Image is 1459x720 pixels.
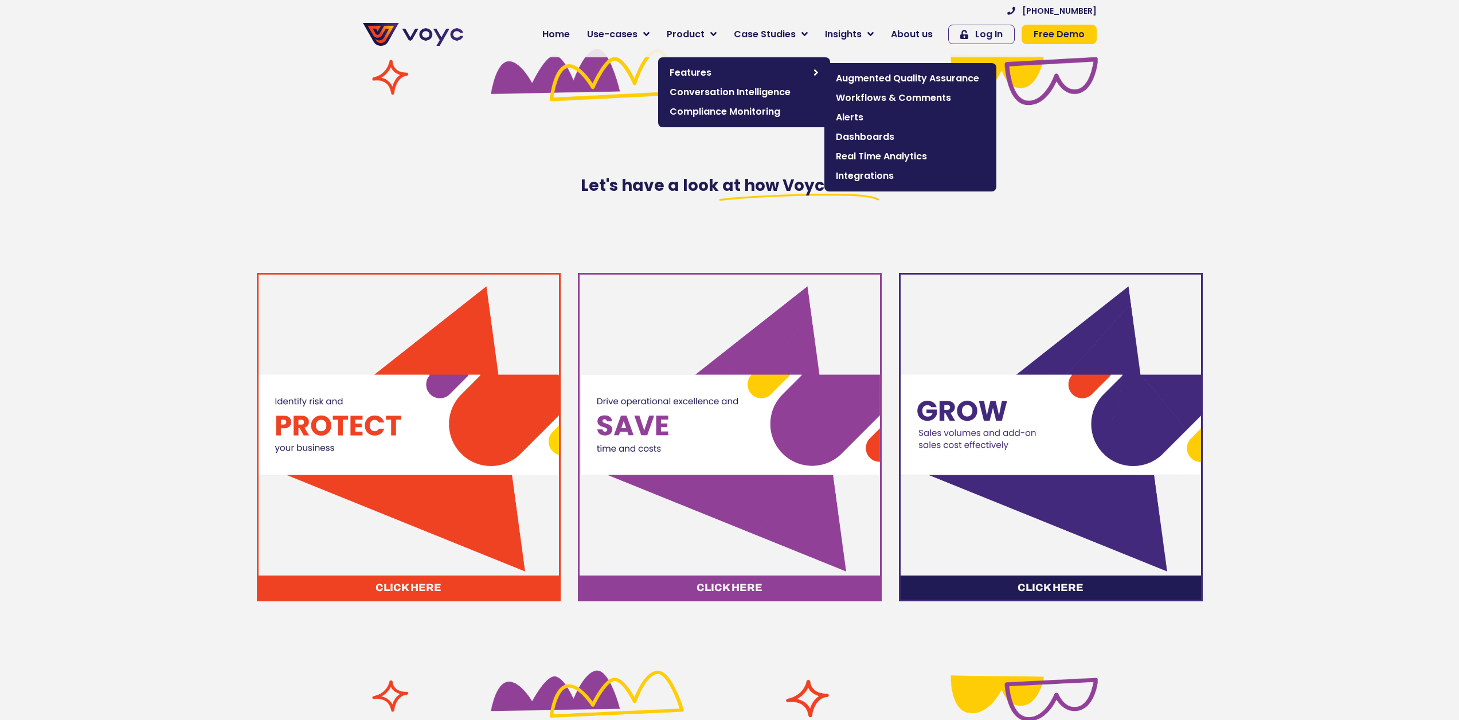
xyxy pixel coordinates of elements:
[836,111,985,124] span: Alerts
[1034,30,1085,39] span: Free Demo
[670,85,819,99] span: Conversation Intelligence
[236,238,290,250] a: Privacy Policy
[836,130,985,144] span: Dashboards
[1007,7,1097,15] a: [PHONE_NUMBER]
[578,23,658,46] a: Use-cases
[580,575,880,600] a: Click here
[830,69,991,88] a: Augmented Quality Assurance
[581,174,719,197] span: Let's have a look
[259,575,559,600] a: Click here
[830,88,991,108] a: Workflows & Comments
[363,23,463,46] img: voyc-full-logo
[1018,582,1084,593] span: Click here
[664,83,824,102] a: Conversation Intelligence
[830,147,991,166] a: Real Time Analytics
[1022,25,1097,44] a: Free Demo
[534,23,578,46] a: Home
[825,28,862,41] span: Insights
[542,28,570,41] span: Home
[1022,7,1097,15] span: [PHONE_NUMBER]
[587,28,637,41] span: Use-cases
[725,23,816,46] a: Case Studies
[375,582,441,593] span: Click here
[830,127,991,147] a: Dashboards
[836,72,985,85] span: Augmented Quality Assurance
[882,23,941,46] a: About us
[891,28,933,41] span: About us
[836,91,985,105] span: Workflows & Comments
[836,169,985,183] span: Integrations
[664,102,824,122] a: Compliance Monitoring
[697,582,762,593] span: Click here
[664,63,824,83] a: Features
[901,575,1201,600] a: Click here
[658,23,725,46] a: Product
[152,93,191,106] span: Job title
[670,105,819,119] span: Compliance Monitoring
[670,66,808,80] span: Features
[734,28,796,41] span: Case Studies
[830,166,991,186] a: Integrations
[948,25,1015,44] a: Log In
[836,150,985,163] span: Real Time Analytics
[816,23,882,46] a: Insights
[152,46,181,59] span: Phone
[667,28,705,41] span: Product
[975,30,1003,39] span: Log In
[722,176,878,195] span: at how Voyc works
[830,108,991,127] a: Alerts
